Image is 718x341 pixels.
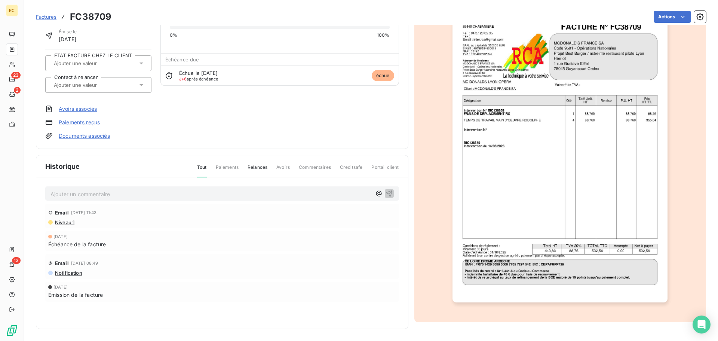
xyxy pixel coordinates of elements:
[59,119,100,126] a: Paiements reçus
[71,210,97,215] span: [DATE] 11:43
[248,164,267,177] span: Relances
[59,35,77,43] span: [DATE]
[372,70,394,81] span: échue
[654,11,691,23] button: Actions
[48,291,103,299] span: Émission de la facture
[6,325,18,337] img: Logo LeanPay
[59,105,97,113] a: Avoirs associés
[6,4,18,16] div: RC
[36,14,56,20] span: Factures
[693,316,711,334] div: Open Intercom Messenger
[377,32,390,39] span: 100%
[12,257,21,264] span: 13
[170,32,177,39] span: 0%
[11,72,21,79] span: 23
[165,57,199,63] span: Échéance due
[197,164,207,177] span: Tout
[14,87,21,94] span: 2
[179,77,218,81] span: après échéance
[340,164,363,177] span: Creditsafe
[53,82,128,88] input: Ajouter une valeur
[59,132,110,140] a: Documents associés
[55,260,69,266] span: Email
[371,164,399,177] span: Portail client
[70,10,111,24] h3: FC38709
[36,13,56,21] a: Factures
[54,270,82,276] span: Notification
[59,28,77,35] span: Émise le
[179,76,187,82] span: J+6
[53,60,128,67] input: Ajouter une valeur
[53,234,68,239] span: [DATE]
[216,164,239,177] span: Paiements
[55,210,69,216] span: Email
[53,285,68,289] span: [DATE]
[54,219,74,225] span: Niveau 1
[179,70,218,76] span: Échue le [DATE]
[276,164,290,177] span: Avoirs
[45,161,80,171] span: Historique
[299,164,331,177] span: Commentaires
[48,240,106,248] span: Échéance de la facture
[71,261,98,265] span: [DATE] 08:49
